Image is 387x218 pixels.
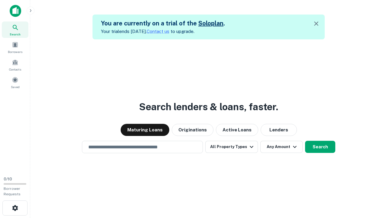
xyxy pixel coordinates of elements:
[11,84,20,89] span: Saved
[2,39,28,55] a: Borrowers
[101,19,225,28] h5: You are currently on a trial of the .
[147,29,169,34] a: Contact us
[2,57,28,73] a: Contacts
[9,67,21,72] span: Contacts
[101,28,225,35] p: Your trial ends [DATE]. to upgrade.
[198,20,223,27] a: Soloplan
[10,32,21,37] span: Search
[139,100,278,114] h3: Search lenders & loans, faster.
[10,5,21,17] img: capitalize-icon.png
[205,141,258,153] button: All Property Types
[305,141,335,153] button: Search
[216,124,258,136] button: Active Loans
[2,74,28,91] a: Saved
[2,21,28,38] a: Search
[260,141,303,153] button: Any Amount
[357,170,387,199] iframe: Chat Widget
[4,187,21,196] span: Borrower Requests
[172,124,213,136] button: Originations
[261,124,297,136] button: Lenders
[4,177,12,181] span: 0 / 10
[121,124,169,136] button: Maturing Loans
[8,49,22,54] span: Borrowers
